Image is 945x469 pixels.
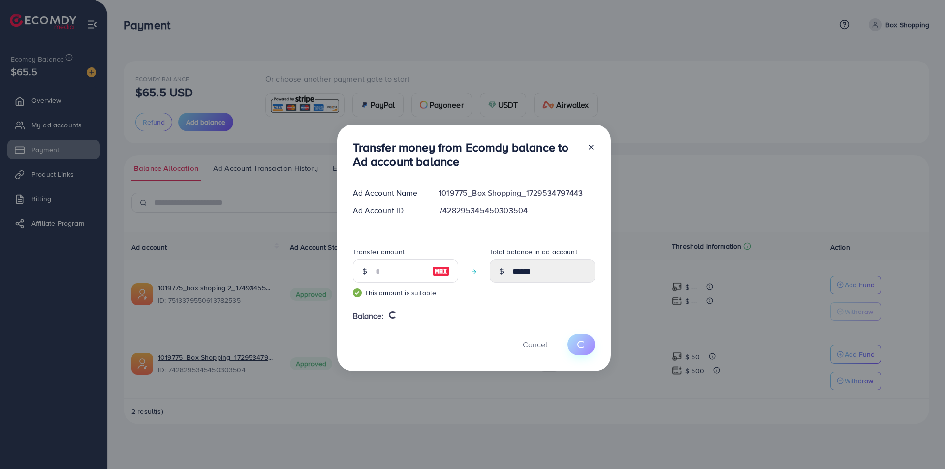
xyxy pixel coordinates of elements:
[432,265,450,277] img: image
[903,425,938,462] iframe: Chat
[353,247,405,257] label: Transfer amount
[353,140,579,169] h3: Transfer money from Ecomdy balance to Ad account balance
[353,288,458,298] small: This amount is suitable
[353,288,362,297] img: guide
[353,311,384,322] span: Balance:
[490,247,577,257] label: Total balance in ad account
[345,188,431,199] div: Ad Account Name
[431,188,602,199] div: 1019775_Box Shopping_1729534797443
[510,334,560,355] button: Cancel
[345,205,431,216] div: Ad Account ID
[431,205,602,216] div: 7428295345450303504
[523,339,547,350] span: Cancel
